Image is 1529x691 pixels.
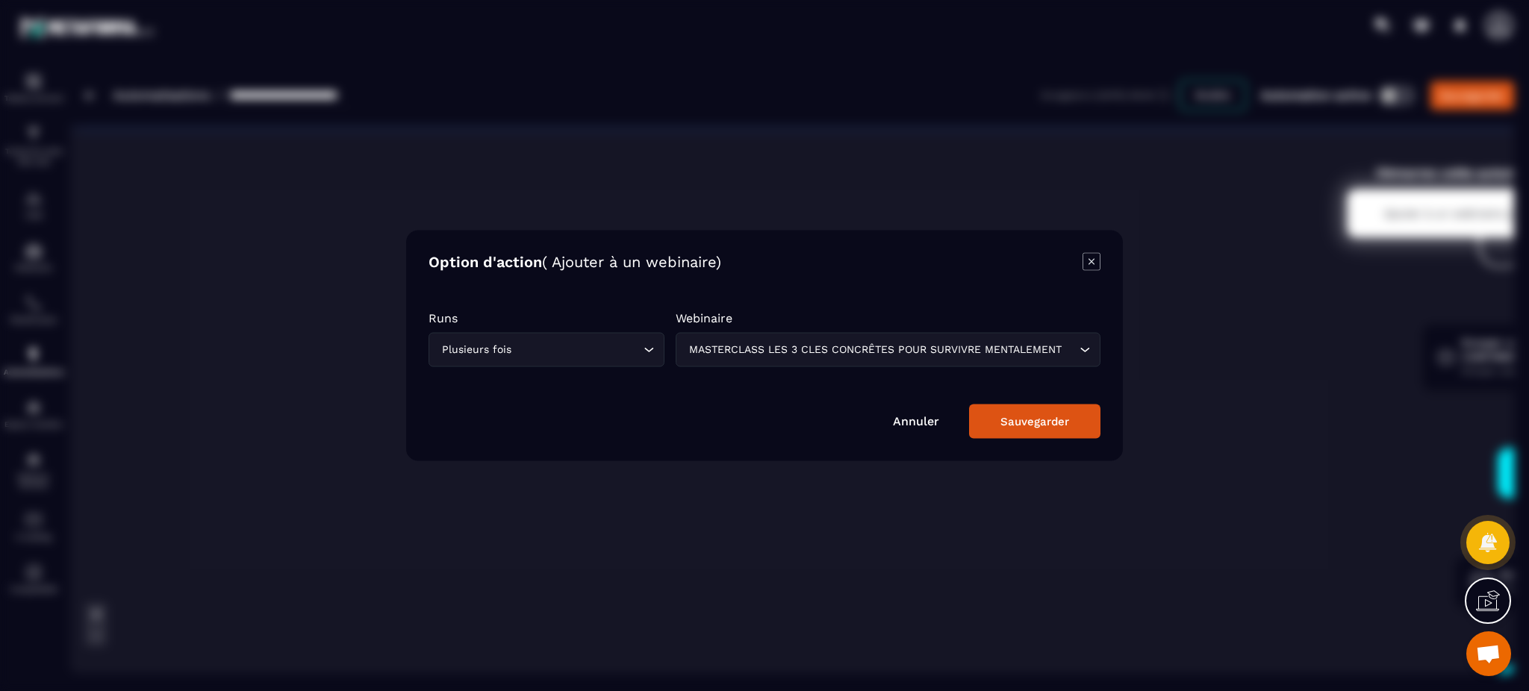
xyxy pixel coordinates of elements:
div: Search for option [429,333,664,367]
span: Plusieurs fois [438,342,514,358]
a: Annuler [893,414,939,428]
input: Search for option [514,342,640,358]
span: MASTERCLASS LES 3 CLES CONCRÊTES POUR SURVIVRE MENTALEMENT [685,342,1065,358]
p: Runs [429,311,664,325]
span: ( Ajouter à un webinaire) [542,253,721,271]
div: Ouvrir le chat [1466,631,1511,676]
p: Webinaire [676,311,1100,325]
h4: Option d'action [429,253,721,274]
div: Sauvegarder [1000,415,1069,428]
input: Search for option [1065,342,1076,358]
div: Search for option [676,333,1100,367]
button: Sauvegarder [969,404,1100,439]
